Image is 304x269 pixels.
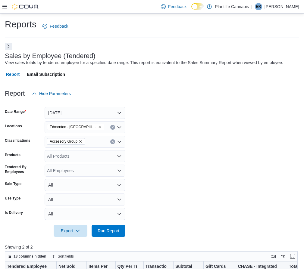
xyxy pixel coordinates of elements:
label: Is Delivery [5,210,23,215]
button: Remove Edmonton - Windermere South from selection in this group [98,125,102,129]
button: All [45,208,125,220]
span: Report [6,68,20,80]
span: Accessory Group [50,138,77,144]
div: View sales totals by tendered employee for a specified date range. This report is equivalent to t... [5,60,283,66]
p: [PERSON_NAME] [265,3,299,10]
span: Feedback [50,23,68,29]
label: Tendered By Employees [5,165,42,174]
p: | [251,3,252,10]
label: Sale Type [5,181,21,186]
button: Enter fullscreen [289,253,296,260]
span: Feedback [168,4,186,10]
button: Sort fields [49,253,76,260]
button: All [45,179,125,191]
p: Plantlife Cannabis [215,3,249,10]
label: Locations [5,124,22,128]
span: Sort fields [58,254,74,259]
label: Classifications [5,138,30,143]
button: Clear input [110,125,115,130]
span: Export [57,225,84,237]
button: Remove Accessory Group from selection in this group [79,140,82,143]
a: Feedback [158,1,189,13]
h3: Sales by Employee (Tendered) [5,52,96,60]
button: Clear input [110,139,115,144]
p: Showing 2 of 2 [5,244,301,250]
div: Emily Rhese [255,3,262,10]
h1: Reports [5,18,36,30]
span: Accessory Group [47,138,85,145]
button: Keyboard shortcuts [270,253,277,260]
span: Hide Parameters [39,91,71,97]
span: ER [256,3,261,10]
img: Cova [12,4,39,10]
span: Email Subscription [27,68,65,80]
span: Edmonton - Windermere South [47,124,104,130]
button: Run Report [92,225,125,237]
button: Open list of options [117,139,122,144]
h3: Report [5,90,25,97]
button: Open list of options [117,168,122,173]
span: 13 columns hidden [14,254,46,259]
button: Open list of options [117,125,122,130]
button: Display options [279,253,287,260]
label: Date Range [5,109,26,114]
button: Hide Parameters [30,88,73,100]
button: 13 columns hidden [5,253,49,260]
span: Run Report [98,228,119,234]
label: Products [5,153,20,157]
a: Feedback [40,20,71,32]
label: Use Type [5,196,20,201]
button: Next [5,43,12,50]
button: [DATE] [45,107,125,119]
span: Edmonton - [GEOGRAPHIC_DATA] South [50,124,97,130]
button: Open list of options [117,154,122,159]
button: Export [54,225,87,237]
input: Dark Mode [191,3,204,10]
button: All [45,193,125,206]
